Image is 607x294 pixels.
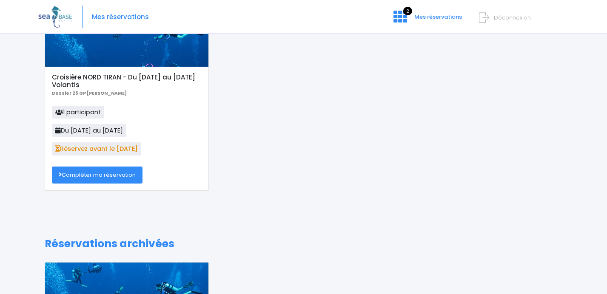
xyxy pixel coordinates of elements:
span: Déconnexion [494,14,531,22]
span: Réservez avant le [DATE] [52,142,141,155]
a: 2 Mes réservations [387,16,467,24]
span: Du [DATE] au [DATE] [52,124,126,137]
h5: Croisière NORD TIRAN - Du [DATE] au [DATE] Volantis [52,73,201,89]
b: Dossier 25 GP [PERSON_NAME] [52,90,127,96]
h1: Réservations archivées [45,237,562,250]
a: Compléter ma réservation [52,167,142,184]
span: 2 [403,7,412,15]
span: Mes réservations [414,13,462,21]
span: 1 participant [52,106,104,119]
